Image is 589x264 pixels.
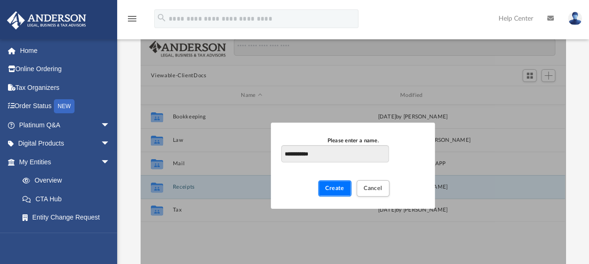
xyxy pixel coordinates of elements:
button: Cancel [357,180,389,196]
button: Create [318,180,351,196]
a: Overview [13,171,124,190]
a: CTA Hub [13,190,124,208]
div: New Folder [271,122,435,208]
a: Tax Organizers [7,78,124,97]
div: Please enter a name. [281,137,425,145]
a: Platinum Q&Aarrow_drop_down [7,116,124,134]
a: My Entitiesarrow_drop_down [7,153,124,171]
a: Order StatusNEW [7,97,124,116]
a: Binder Walkthrough [13,227,124,245]
a: Entity Change Request [13,208,124,227]
i: search [157,13,167,23]
a: Home [7,41,124,60]
a: Digital Productsarrow_drop_down [7,134,124,153]
img: Anderson Advisors Platinum Portal [4,11,89,29]
div: NEW [54,99,75,113]
img: User Pic [568,12,582,25]
span: arrow_drop_down [101,153,119,172]
i: menu [127,13,138,24]
span: Create [325,185,344,191]
a: Online Ordering [7,60,124,79]
span: arrow_drop_down [101,134,119,154]
input: Please enter a name. [281,145,388,162]
a: menu [127,18,138,24]
span: arrow_drop_down [101,116,119,135]
span: Cancel [364,185,382,191]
